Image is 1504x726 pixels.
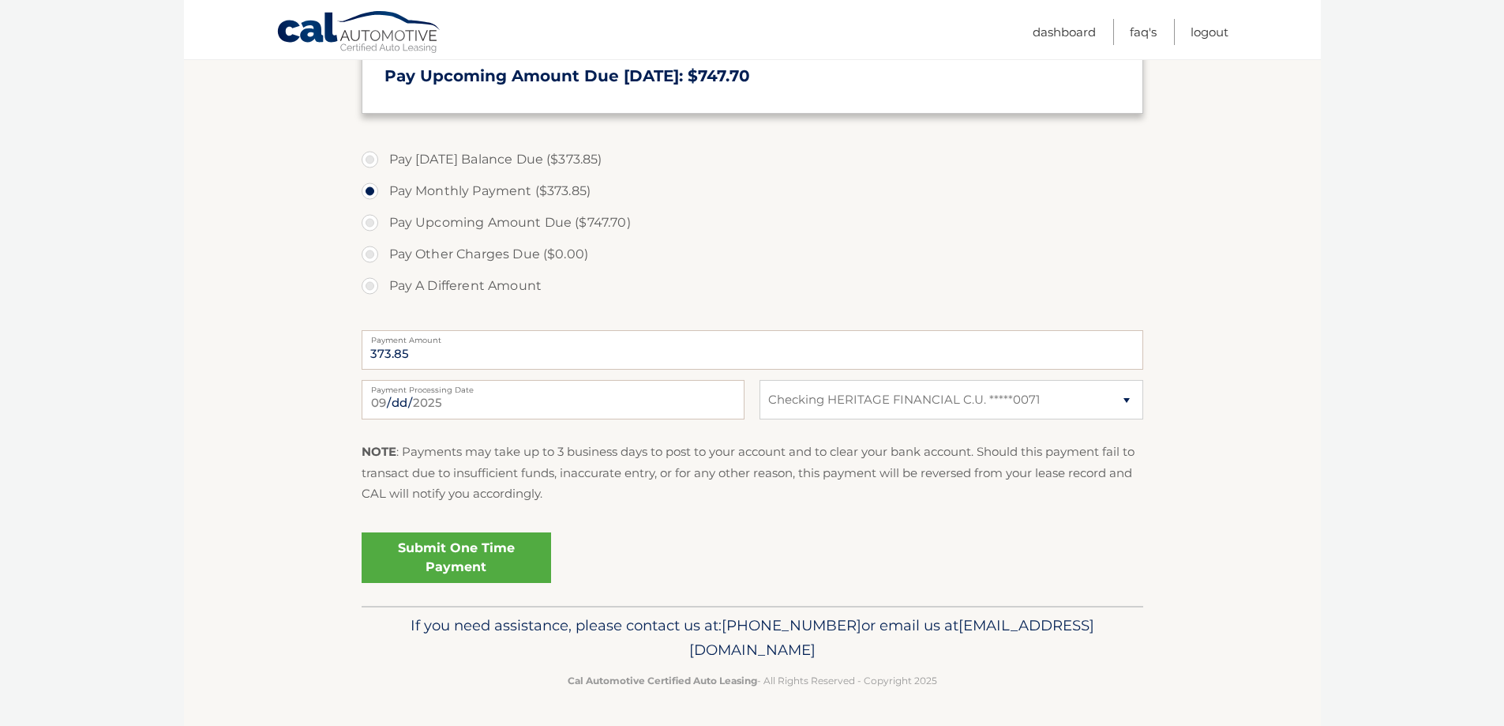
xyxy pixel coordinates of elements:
[362,239,1143,270] label: Pay Other Charges Due ($0.00)
[362,442,1143,504] p: : Payments may take up to 3 business days to post to your account and to clear your bank account....
[384,66,1120,86] h3: Pay Upcoming Amount Due [DATE]: $747.70
[362,330,1143,343] label: Payment Amount
[362,330,1143,370] input: Payment Amount
[362,144,1143,175] label: Pay [DATE] Balance Due ($373.85)
[1130,19,1157,45] a: FAQ's
[362,207,1143,239] label: Pay Upcoming Amount Due ($747.70)
[362,175,1143,207] label: Pay Monthly Payment ($373.85)
[372,613,1133,664] p: If you need assistance, please contact us at: or email us at
[362,444,396,459] strong: NOTE
[362,380,744,393] label: Payment Processing Date
[362,270,1143,302] label: Pay A Different Amount
[1033,19,1096,45] a: Dashboard
[362,532,551,583] a: Submit One Time Payment
[1191,19,1228,45] a: Logout
[362,380,744,419] input: Payment Date
[276,10,442,56] a: Cal Automotive
[722,616,861,634] span: [PHONE_NUMBER]
[568,675,757,687] strong: Cal Automotive Certified Auto Leasing
[372,672,1133,689] p: - All Rights Reserved - Copyright 2025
